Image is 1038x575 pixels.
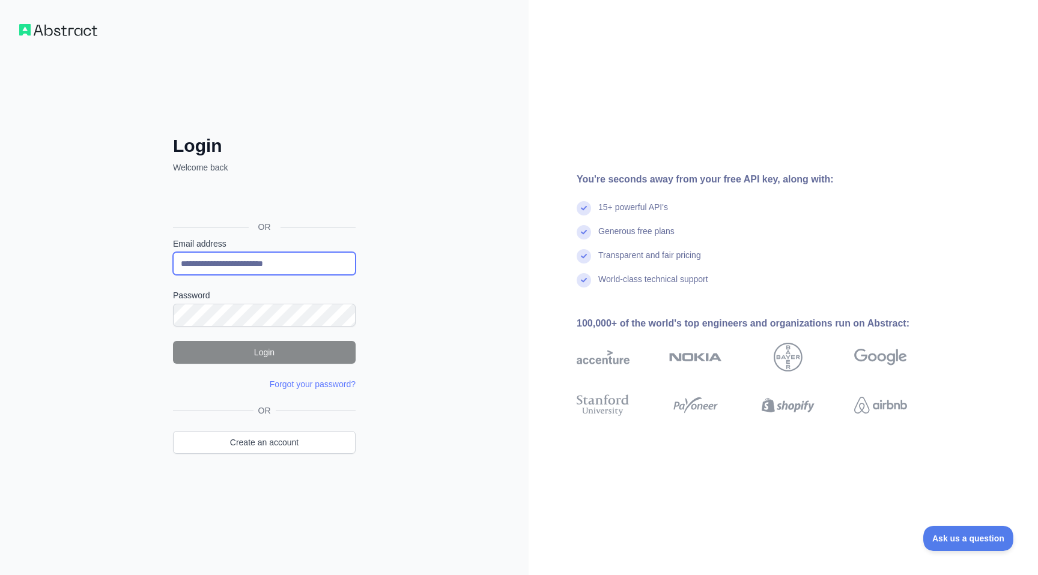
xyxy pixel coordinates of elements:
h2: Login [173,135,356,157]
img: airbnb [854,392,907,418]
img: check mark [577,273,591,287]
a: Forgot your password? [270,379,356,389]
img: google [854,343,907,372]
label: Email address [173,238,356,250]
img: Workflow [19,24,97,36]
img: accenture [577,343,630,372]
img: shopify [762,392,815,418]
label: Password [173,289,356,301]
div: Generous free plans [598,225,675,249]
div: You're seconds away from your free API key, along with: [577,172,945,187]
img: stanford university [577,392,630,418]
p: Welcome back [173,161,356,173]
div: World-class technical support [598,273,708,297]
button: Login [173,341,356,364]
iframe: Toggle Customer Support [923,526,1014,551]
img: check mark [577,249,591,263]
img: bayer [774,343,803,372]
a: Create an account [173,431,356,454]
img: check mark [577,225,591,239]
iframe: Sign in with Google Button [167,187,359,213]
div: Transparent and fair pricing [598,249,701,273]
img: nokia [669,343,722,372]
div: 100,000+ of the world's top engineers and organizations run on Abstract: [577,316,945,331]
div: 15+ powerful API's [598,201,668,225]
img: check mark [577,201,591,215]
span: OR [249,221,281,233]
img: payoneer [669,392,722,418]
span: OR [253,405,276,417]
